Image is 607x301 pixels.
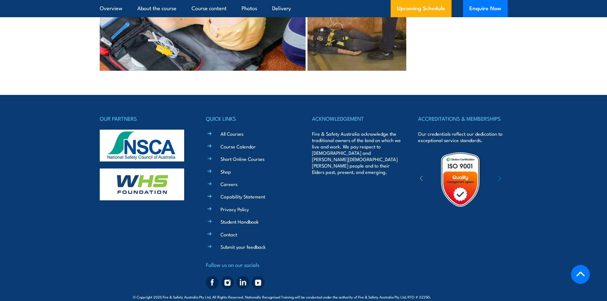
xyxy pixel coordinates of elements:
[220,168,231,175] a: Shop
[220,130,243,137] a: All Courses
[312,131,401,175] p: Fire & Safety Australia acknowledge the traditional owners of the land on which we live and work....
[220,206,249,212] a: Privacy Policy
[312,114,401,123] h4: ACKNOWLEDGEMENT
[220,143,256,150] a: Course Calendar
[220,231,237,238] a: Contact
[206,260,295,269] h4: Follow us on our socials
[100,168,184,200] img: whs-logo-footer
[438,294,474,299] span: Site:
[418,114,507,123] h4: ACCREDITATIONS & MEMBERSHIPS
[452,293,474,300] a: KND Digital
[220,193,265,200] a: Capability Statement
[432,152,488,207] img: Untitled design (19)
[220,181,237,187] a: Careers
[220,243,266,250] a: Submit your feedback
[220,155,264,162] a: Short Online Courses
[206,114,295,123] h4: QUICK LINKS
[100,114,189,123] h4: OUR PARTNERS
[418,131,507,143] p: Our credentials reflect our dedication to exceptional service standards.
[100,130,184,161] img: nsca-logo-footer
[133,294,474,300] span: © Copyright 2025 Fire & Safety Australia Pty Ltd, All Rights Reserved. Nationally Recognised Trai...
[488,168,544,190] img: ewpa-logo
[220,218,259,225] a: Student Handbook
